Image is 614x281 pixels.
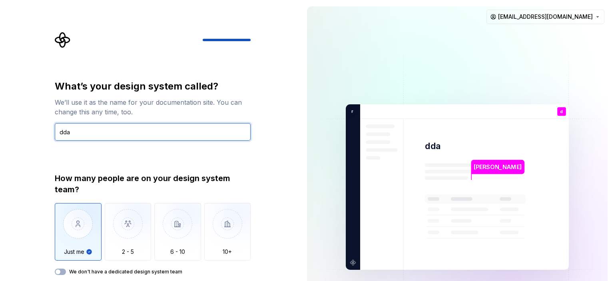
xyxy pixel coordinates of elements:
p: dda [425,140,441,152]
div: How many people are on your design system team? [55,173,251,195]
button: [EMAIL_ADDRESS][DOMAIN_NAME] [486,10,604,24]
p: r [349,108,354,115]
div: What’s your design system called? [55,80,251,93]
input: Design system name [55,123,251,141]
svg: Supernova Logo [55,32,71,48]
span: [EMAIL_ADDRESS][DOMAIN_NAME] [498,13,593,21]
div: We’ll use it as the name for your documentation site. You can change this any time, too. [55,98,251,117]
p: [PERSON_NAME] [474,163,522,171]
label: We don't have a dedicated design system team [69,269,182,275]
p: d [560,110,563,114]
